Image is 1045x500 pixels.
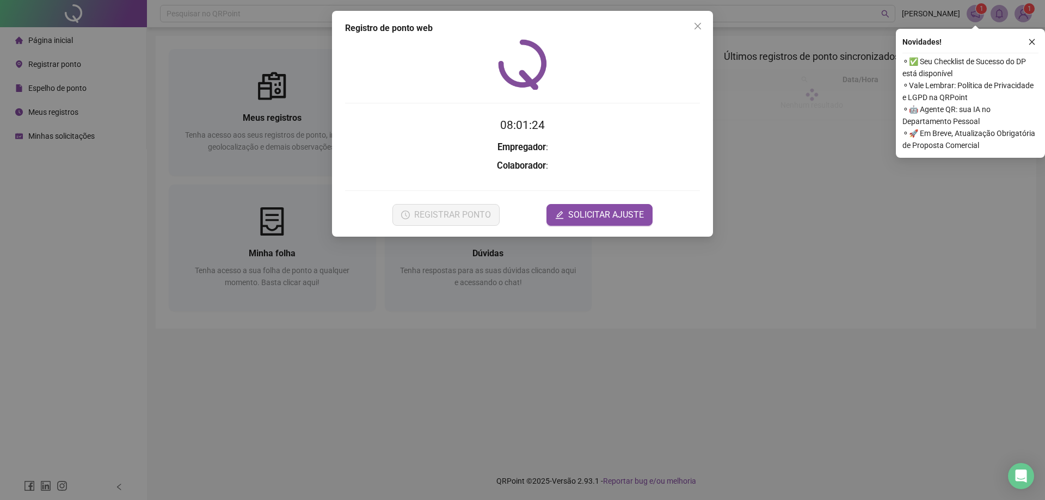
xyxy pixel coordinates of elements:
span: ⚬ 🤖 Agente QR: sua IA no Departamento Pessoal [902,103,1038,127]
span: close [1028,38,1036,46]
button: REGISTRAR PONTO [392,204,500,226]
button: editSOLICITAR AJUSTE [546,204,653,226]
img: QRPoint [498,39,547,90]
span: ⚬ ✅ Seu Checklist de Sucesso do DP está disponível [902,55,1038,79]
span: edit [555,211,564,219]
time: 08:01:24 [500,119,545,132]
h3: : [345,159,700,173]
div: Registro de ponto web [345,22,700,35]
span: SOLICITAR AJUSTE [568,208,644,221]
span: Novidades ! [902,36,942,48]
button: Close [689,17,706,35]
span: ⚬ Vale Lembrar: Política de Privacidade e LGPD na QRPoint [902,79,1038,103]
div: Open Intercom Messenger [1008,463,1034,489]
h3: : [345,140,700,155]
strong: Colaborador [497,161,546,171]
span: ⚬ 🚀 Em Breve, Atualização Obrigatória de Proposta Comercial [902,127,1038,151]
span: close [693,22,702,30]
strong: Empregador [497,142,546,152]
